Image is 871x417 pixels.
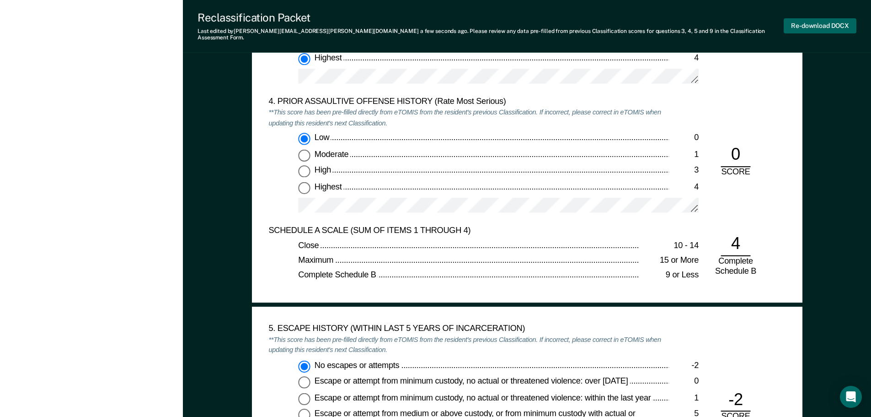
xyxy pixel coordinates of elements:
[298,360,310,372] input: No escapes or attempts-2
[713,256,758,277] div: Complete Schedule B
[268,225,669,236] div: SCHEDULE A SCALE (SUM OF ITEMS 1 THROUGH 4)
[314,360,401,369] span: No escapes or attempts
[298,182,310,194] input: Highest4
[298,165,310,177] input: High3
[298,240,321,249] span: Close
[314,165,332,174] span: High
[314,53,343,62] span: Highest
[784,18,856,33] button: Re-download DOCX
[198,11,784,24] div: Reclassification Packet
[840,386,862,408] div: Open Intercom Messenger
[639,255,699,266] div: 15 or More
[268,335,661,354] em: **This score has been pre-filled directly from eTOMIS from the resident's previous Classification...
[721,144,750,167] div: 0
[721,233,750,255] div: 4
[669,165,699,176] div: 3
[713,167,758,178] div: SCORE
[721,389,750,412] div: -2
[639,271,699,282] div: 9 or Less
[669,133,699,144] div: 0
[669,149,699,160] div: 1
[314,149,350,158] span: Moderate
[298,376,310,388] input: Escape or attempt from minimum custody, no actual or threatened violence: over [DATE]0
[314,393,652,402] span: Escape or attempt from minimum custody, no actual or threatened violence: within the last year
[314,182,343,191] span: Highest
[669,53,699,64] div: 4
[298,271,378,280] span: Complete Schedule B
[669,376,699,387] div: 0
[420,28,467,34] span: a few seconds ago
[298,53,310,65] input: Highest4
[669,360,699,371] div: -2
[314,133,331,142] span: Low
[198,28,784,41] div: Last edited by [PERSON_NAME][EMAIL_ADDRESS][PERSON_NAME][DOMAIN_NAME] . Please review any data pr...
[268,96,669,107] div: 4. PRIOR ASSAULTIVE OFFENSE HISTORY (Rate Most Serious)
[669,182,699,193] div: 4
[639,240,699,251] div: 10 - 14
[314,376,629,385] span: Escape or attempt from minimum custody, no actual or threatened violence: over [DATE]
[298,393,310,405] input: Escape or attempt from minimum custody, no actual or threatened violence: within the last year1
[298,255,335,265] span: Maximum
[298,133,310,145] input: Low0
[268,108,661,127] em: **This score has been pre-filled directly from eTOMIS from the resident's previous Classification...
[298,149,310,161] input: Moderate1
[268,324,669,335] div: 5. ESCAPE HISTORY (WITHIN LAST 5 YEARS OF INCARCERATION)
[669,393,699,404] div: 1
